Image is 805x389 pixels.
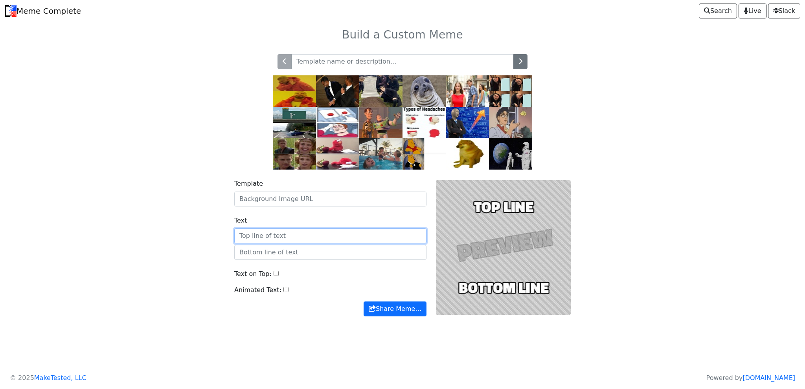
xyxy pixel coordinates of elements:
img: ds.jpg [316,107,359,138]
p: Powered by [706,373,795,383]
a: Live [739,4,766,18]
img: pool.jpg [359,138,402,170]
img: buzz.jpg [359,107,402,138]
label: Text on Top: [234,269,272,279]
span: Slack [773,6,795,16]
span: Search [704,6,732,16]
img: right.jpg [273,138,316,170]
img: db.jpg [446,75,489,107]
img: stonks.jpg [446,107,489,138]
img: drake.jpg [273,75,316,107]
img: elmo.jpg [316,138,359,170]
img: Meme Complete [5,5,17,17]
img: headaches.jpg [402,107,446,138]
img: pigeon.jpg [489,107,532,138]
span: Live [744,6,761,16]
input: Top line of text [234,228,426,243]
a: [DOMAIN_NAME] [743,374,795,382]
p: © 2025 [10,373,86,383]
a: Meme Complete [5,3,81,19]
label: Text [234,216,247,225]
img: grave.jpg [359,75,402,107]
img: slap.jpg [316,75,359,107]
a: MakeTested, LLC [34,374,86,382]
label: Animated Text: [234,285,281,295]
label: Template [234,179,263,188]
button: Share Meme… [364,301,426,316]
input: Template name or description... [291,54,514,69]
img: cheems.jpg [446,138,489,170]
img: pooh.jpg [402,138,446,170]
input: Background Image URL [234,192,426,206]
img: ams.jpg [402,75,446,107]
a: Search [699,4,737,18]
input: Bottom line of text [234,245,426,260]
a: Slack [768,4,800,18]
img: exit.jpg [273,107,316,138]
h3: Build a Custom Meme [148,28,657,42]
img: astronaut.jpg [489,138,532,170]
img: gru.jpg [489,75,532,107]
